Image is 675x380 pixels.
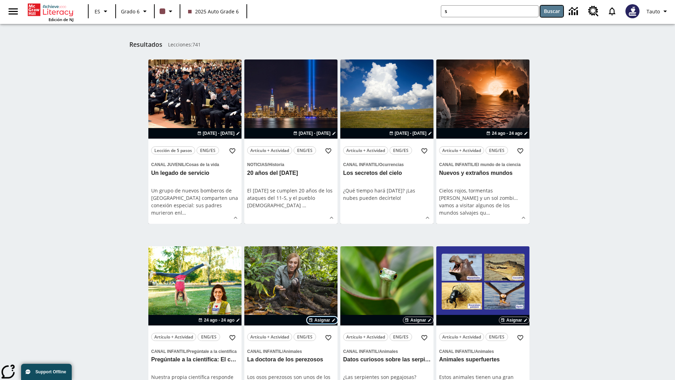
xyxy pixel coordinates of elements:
[518,213,529,223] button: Ver más
[343,162,378,167] span: Canal Infantil
[322,331,335,344] button: Añadir a mis Favoritas
[151,146,195,154] button: Lección de 5 pasos
[297,333,313,341] span: ENG/ES
[267,162,268,167] span: /
[486,209,490,216] span: …
[226,331,239,344] button: Añadir a mis Favoritas
[247,170,335,177] h3: 20 años del 11 de septiembre
[247,347,335,355] span: Tema: Canal Infantil/Animales
[95,8,100,15] span: ES
[129,41,162,48] h1: Resultados
[247,349,282,354] span: Canal Infantil
[204,317,234,323] span: 24 ago - 24 ago
[197,146,219,154] button: ENG/ES
[154,147,192,154] span: Lección de 5 pasos
[247,146,292,154] button: Artículo + Actividad
[182,209,186,216] span: …
[343,160,431,168] span: Tema: Canal Infantil/Ocurrencias
[395,130,426,137] span: [DATE] - [DATE]
[343,170,431,177] h3: Los secretos del cielo
[148,59,242,224] div: lesson details
[307,317,337,324] button: Asignar Elegir fechas
[439,160,527,168] span: Tema: Canal Infantil/El mundo de la ciencia
[393,147,409,154] span: ENG/ES
[506,317,522,323] span: Asignar
[644,5,672,18] button: Perfil/Configuración
[49,17,73,22] span: Edición de NJ
[294,146,316,154] button: ENG/ES
[442,147,481,154] span: Artículo + Actividad
[181,209,182,216] span: l
[151,170,239,177] h3: Un legado de servicio
[492,130,522,137] span: 24 ago - 24 ago
[226,145,239,157] button: Añadir a mis Favoritas
[299,130,330,137] span: [DATE] - [DATE]
[343,146,388,154] button: Artículo + Actividad
[439,347,527,355] span: Tema: Canal Infantil/Animales
[250,333,289,341] span: Artículo + Actividad
[439,146,484,154] button: Artículo + Actividad
[418,145,431,157] button: Añadir a mis Favoritas
[188,8,239,15] span: 2025 Auto Grade 6
[36,369,66,374] span: Support Offline
[151,349,186,354] span: Canal Infantil
[283,349,302,354] span: Animales
[439,170,527,177] h3: Nuevos y extraños mundos
[151,160,239,168] span: Tema: Canal juvenil/Cosas de la vida
[282,349,283,354] span: /
[475,162,520,167] span: El mundo de la ciencia
[118,5,152,18] button: Grado: Grado 6, Elige un grado
[343,187,431,202] div: ¿Qué tiempo hará [DATE]? ¡Las nubes pueden decírtelo!
[343,333,388,341] button: Artículo + Actividad
[343,356,431,363] h3: Datos curiosos sobre las serpientes
[3,1,24,22] button: Abrir el menú lateral
[379,349,398,354] span: Animales
[186,162,219,167] span: Cosas de la vida
[230,213,241,223] button: Ver más
[403,317,433,324] button: Asignar Elegir fechas
[378,349,379,354] span: /
[378,162,379,167] span: /
[326,213,337,223] button: Ver más
[187,349,237,354] span: Pregúntale a la científica
[390,333,412,341] button: ENG/ES
[393,333,409,341] span: ENG/ES
[151,333,196,341] button: Artículo + Actividad
[247,160,335,168] span: Tema: Noticias/Historia
[121,8,140,15] span: Grado 6
[168,41,201,48] span: Lecciones : 741
[247,187,335,209] div: El [DATE] se cumplen 20 años de los ataques del 11-S, y el pueblo [DEMOGRAPHIC_DATA]
[410,317,426,323] span: Asignar
[489,333,504,341] span: ENG/ES
[151,356,239,363] h3: Pregúntale a la científica: El cuerpo humano
[247,162,267,167] span: Noticias
[154,333,193,341] span: Artículo + Actividad
[486,333,508,341] button: ENG/ES
[346,147,385,154] span: Artículo + Actividad
[439,349,474,354] span: Canal Infantil
[343,347,431,355] span: Tema: Canal Infantil/Animales
[474,162,475,167] span: /
[247,356,335,363] h3: La doctora de los perezosos
[584,2,603,21] a: Centro de recursos, Se abrirá en una pestaña nueva.
[196,130,242,137] button: 19 ago - 19 ago Elegir fechas
[621,2,644,20] button: Escoja un nuevo avatar
[346,333,385,341] span: Artículo + Actividad
[28,3,73,17] a: Portada
[439,187,527,216] div: Cielos rojos, tormentas [PERSON_NAME] y un sol zombi… vamos a visitar algunos de los mundos salva...
[91,5,113,18] button: Lenguaje: ES, Selecciona un idioma
[21,364,72,380] button: Support Offline
[297,147,313,154] span: ENG/ES
[540,6,563,17] button: Buscar
[422,213,433,223] button: Ver más
[28,2,73,22] div: Portada
[439,333,484,341] button: Artículo + Actividad
[441,6,538,17] input: Buscar campo
[603,2,621,20] a: Notificaciones
[514,331,527,344] button: Añadir a mis Favoritas
[474,349,475,354] span: /
[151,162,185,167] span: Canal juvenil
[185,162,186,167] span: /
[565,2,584,21] a: Centro de información
[186,349,187,354] span: /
